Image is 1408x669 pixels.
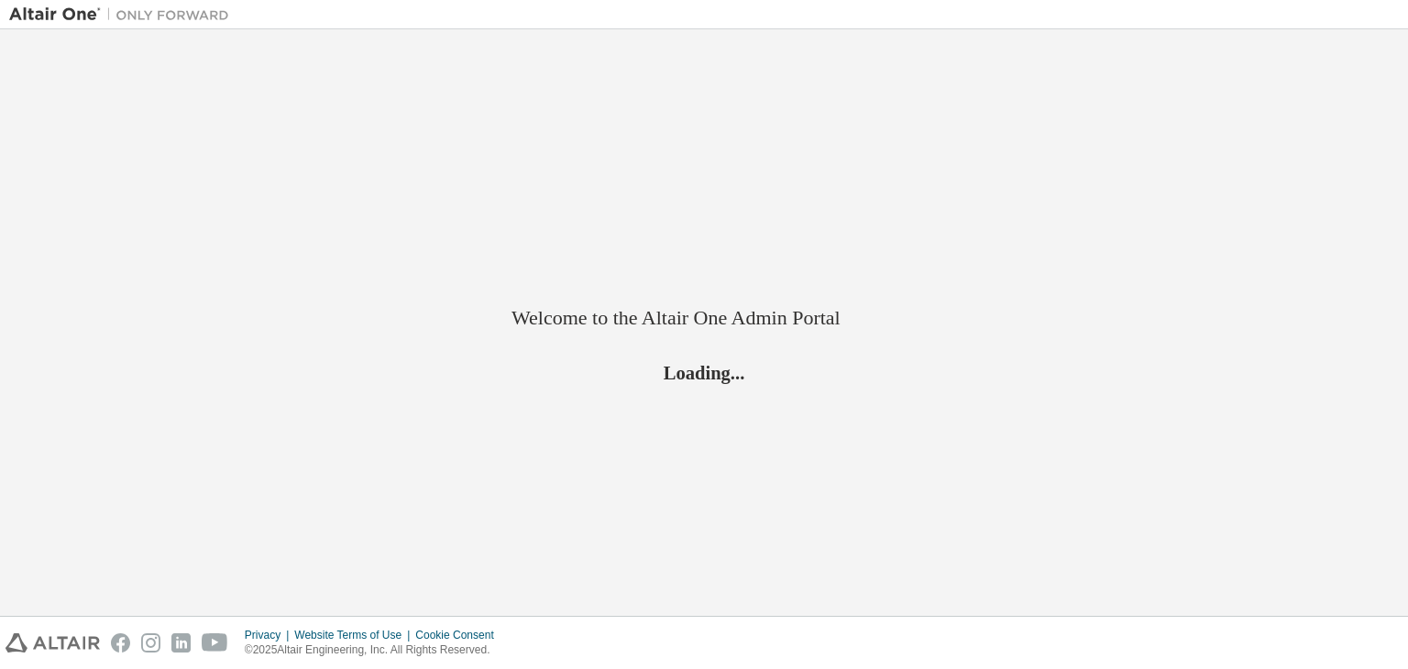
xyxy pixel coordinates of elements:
img: linkedin.svg [171,633,191,653]
img: youtube.svg [202,633,228,653]
div: Cookie Consent [415,628,504,642]
div: Website Terms of Use [294,628,415,642]
img: Altair One [9,5,238,24]
img: instagram.svg [141,633,160,653]
h2: Loading... [511,361,896,385]
p: © 2025 Altair Engineering, Inc. All Rights Reserved. [245,642,505,658]
h2: Welcome to the Altair One Admin Portal [511,305,896,331]
div: Privacy [245,628,294,642]
img: altair_logo.svg [5,633,100,653]
img: facebook.svg [111,633,130,653]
